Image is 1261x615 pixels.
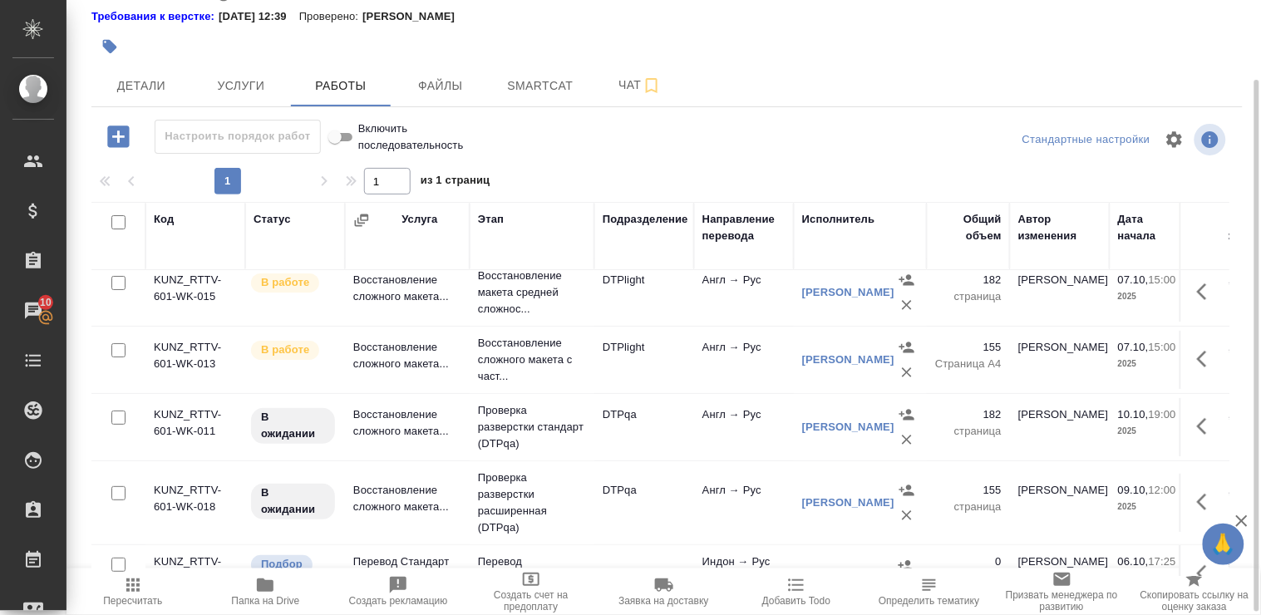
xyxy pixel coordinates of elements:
div: Исполнитель назначен, приступать к работе пока рано [249,482,337,521]
span: Пересчитать [103,595,162,607]
p: 15:00 [1149,273,1176,286]
span: Включить последовательность [358,121,464,154]
p: Страница А4 [935,356,1002,372]
span: Добавить Todo [762,595,830,607]
p: Восстановление сложного макета с част... [478,335,586,385]
span: из 1 страниц [421,170,490,194]
button: Назначить [894,335,919,360]
p: Проверено: [299,8,363,25]
p: 15:00 [1149,341,1176,353]
button: Сгруппировать [353,212,370,229]
p: 12:00 [1149,484,1176,496]
td: KUNZ_RTTV-601-WK-011 [145,398,245,456]
div: Подразделение [603,211,688,228]
p: В работе [261,274,309,291]
p: 19:00 [1149,408,1176,421]
span: Заявка на доставку [618,595,708,607]
td: [PERSON_NAME] [1010,398,1110,456]
p: 07.10, [1118,273,1149,286]
td: KUNZ_RTTV-601-WK-013 [145,331,245,389]
p: страница [935,288,1002,305]
button: Создать рекламацию [332,568,465,615]
p: В ожидании [261,409,325,442]
td: Англ → Рус [694,331,794,389]
div: Автор изменения [1018,211,1101,244]
div: Дата начала [1118,211,1185,244]
button: Добавить тэг [91,28,128,65]
td: Англ → Рус [694,263,794,322]
p: 07.10, [1118,341,1149,353]
span: 10 [30,294,62,311]
div: Услуга [401,211,437,228]
div: Общий объем [935,211,1002,244]
button: Назначить [894,553,919,578]
p: 182 [935,406,1002,423]
span: Файлы [401,76,480,96]
p: 0 [935,553,1002,570]
button: Удалить [894,360,919,385]
td: Восстановление сложного макета... [345,263,470,322]
span: Папка на Drive [232,595,300,607]
svg: Подписаться [642,76,662,96]
span: Настроить таблицу [1155,120,1195,160]
p: 09.10, [1118,484,1149,496]
td: KUNZ_RTTV-601-WK-018 [145,474,245,532]
td: KUNZ_RTTV-601-WK-008 [145,545,245,603]
span: Создать счет на предоплату [475,589,588,613]
p: [DATE] 12:39 [219,8,299,25]
div: Направление перевода [702,211,786,244]
td: Перевод Стандарт Индон → Рус [345,545,470,603]
button: Здесь прячутся важные кнопки [1187,339,1227,379]
div: Нажми, чтобы открыть папку с инструкцией [91,8,219,25]
span: Призвать менеджера по развитию [1006,589,1119,613]
button: Добавить работу [96,120,141,154]
button: Определить тематику [863,568,996,615]
td: [PERSON_NAME] [1010,474,1110,532]
td: DTPqa [594,398,694,456]
span: Посмотреть информацию [1195,124,1229,155]
span: Работы [301,76,381,96]
div: Исполнитель выполняет работу [249,272,337,294]
div: Исполнитель назначен, приступать к работе пока рано [249,406,337,445]
p: 17:25 [1149,555,1176,568]
td: Восстановление сложного макета... [345,398,470,456]
td: [PERSON_NAME] [1010,331,1110,389]
div: Этап [478,211,504,228]
div: Статус [254,211,291,228]
p: 2025 [1118,423,1185,440]
a: 10 [4,290,62,332]
p: 2025 [1118,356,1185,372]
button: Здесь прячутся важные кнопки [1187,272,1227,312]
p: 06.10, [1118,555,1149,568]
span: Определить тематику [879,595,979,607]
p: Восстановление макета средней сложнос... [478,268,586,317]
div: Исполнитель [802,211,875,228]
td: KUNZ_RTTV-601-WK-015 [145,263,245,322]
button: Добавить Todo [730,568,863,615]
button: Скопировать ссылку на оценку заказа [1128,568,1261,615]
p: 10.10, [1118,408,1149,421]
a: [PERSON_NAME] [802,496,894,509]
div: Исполнитель выполняет работу [249,339,337,362]
td: DTPlight [594,263,694,322]
p: 2025 [1118,288,1185,305]
button: 🙏 [1203,524,1244,565]
span: Детали [101,76,181,96]
div: Код [154,211,174,228]
span: Чат [600,75,680,96]
button: Папка на Drive [199,568,332,615]
td: [PERSON_NAME] [1010,545,1110,603]
p: Проверка разверстки стандарт (DTPqa) [478,402,586,452]
span: Smartcat [500,76,580,96]
p: Подбор [261,556,303,573]
a: [PERSON_NAME] [802,286,894,298]
td: DTPqa [594,474,694,532]
button: Здесь прячутся важные кнопки [1187,406,1227,446]
div: Можно подбирать исполнителей [249,553,337,576]
button: Удалить [894,293,919,317]
button: Пересчитать [66,568,199,615]
p: Перевод [478,553,586,570]
span: Создать рекламацию [349,595,448,607]
button: Назначить [894,478,919,503]
td: Индон → Рус [694,545,794,603]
